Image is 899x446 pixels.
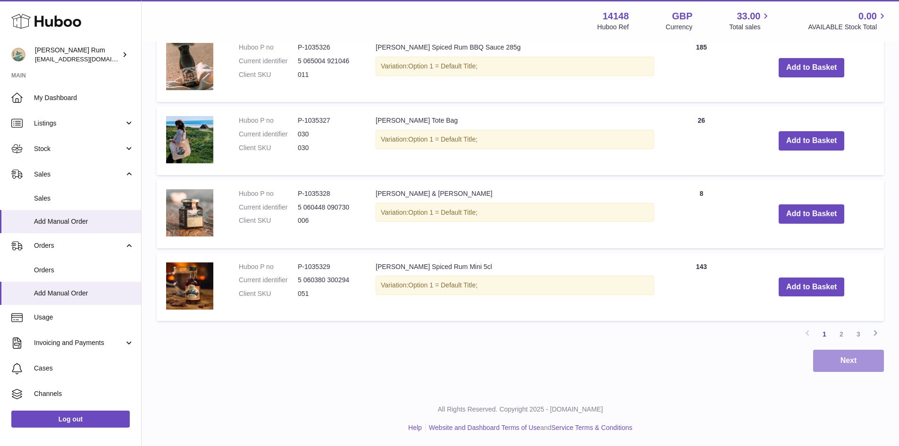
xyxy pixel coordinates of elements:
[808,10,888,32] a: 0.00 AVAILABLE Stock Total
[779,204,845,224] button: Add to Basket
[298,203,357,212] dd: 5 060448 090730
[376,203,654,222] div: Variation:
[729,10,771,32] a: 33.00 Total sales
[35,46,120,64] div: [PERSON_NAME] Rum
[298,189,357,198] dd: P-1035328
[408,209,478,216] span: Option 1 = Default Title;
[35,55,139,63] span: [EMAIL_ADDRESS][DOMAIN_NAME]
[298,276,357,285] dd: 5 060380 300294
[664,253,739,321] td: 143
[408,135,478,143] span: Option 1 = Default Title;
[34,93,134,102] span: My Dashboard
[298,57,357,66] dd: 5 065004 921046
[597,23,629,32] div: Huboo Ref
[239,70,298,79] dt: Client SKU
[166,116,213,163] img: Barti Tote Bag
[672,10,692,23] strong: GBP
[166,189,213,236] img: Bara Brith & Barti Marmalade
[858,10,877,23] span: 0.00
[11,48,25,62] img: mail@bartirum.wales
[34,364,134,373] span: Cases
[779,278,845,297] button: Add to Basket
[808,23,888,32] span: AVAILABLE Stock Total
[737,10,760,23] span: 33.00
[239,143,298,152] dt: Client SKU
[239,130,298,139] dt: Current identifier
[376,130,654,149] div: Variation:
[34,338,124,347] span: Invoicing and Payments
[34,289,134,298] span: Add Manual Order
[779,131,845,151] button: Add to Basket
[298,289,357,298] dd: 051
[166,262,213,310] img: Barti Spiced Rum Mini 5cl
[166,43,213,90] img: Barti Spiced Rum BBQ Sauce 285g
[34,241,124,250] span: Orders
[664,34,739,102] td: 185
[34,266,134,275] span: Orders
[850,326,867,343] a: 3
[408,424,422,431] a: Help
[664,180,739,248] td: 8
[239,289,298,298] dt: Client SKU
[298,116,357,125] dd: P-1035327
[34,389,134,398] span: Channels
[239,116,298,125] dt: Huboo P no
[239,276,298,285] dt: Current identifier
[408,62,478,70] span: Option 1 = Default Title;
[833,326,850,343] a: 2
[34,170,124,179] span: Sales
[34,217,134,226] span: Add Manual Order
[239,262,298,271] dt: Huboo P no
[11,411,130,428] a: Log out
[239,203,298,212] dt: Current identifier
[34,313,134,322] span: Usage
[366,107,664,175] td: [PERSON_NAME] Tote Bag
[298,70,357,79] dd: 011
[551,424,632,431] a: Service Terms & Conditions
[34,194,134,203] span: Sales
[816,326,833,343] a: 1
[813,350,884,372] button: Next
[779,58,845,77] button: Add to Basket
[239,189,298,198] dt: Huboo P no
[376,276,654,295] div: Variation:
[664,107,739,175] td: 26
[366,180,664,248] td: [PERSON_NAME] & [PERSON_NAME]
[429,424,540,431] a: Website and Dashboard Terms of Use
[298,43,357,52] dd: P-1035326
[729,23,771,32] span: Total sales
[376,57,654,76] div: Variation:
[298,262,357,271] dd: P-1035329
[34,144,124,153] span: Stock
[239,43,298,52] dt: Huboo P no
[298,130,357,139] dd: 030
[149,405,891,414] p: All Rights Reserved. Copyright 2025 - [DOMAIN_NAME]
[366,34,664,102] td: [PERSON_NAME] Spiced Rum BBQ Sauce 285g
[298,143,357,152] dd: 030
[298,216,357,225] dd: 006
[34,119,124,128] span: Listings
[426,423,632,432] li: and
[666,23,693,32] div: Currency
[408,281,478,289] span: Option 1 = Default Title;
[239,57,298,66] dt: Current identifier
[239,216,298,225] dt: Client SKU
[603,10,629,23] strong: 14148
[366,253,664,321] td: [PERSON_NAME] Spiced Rum Mini 5cl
